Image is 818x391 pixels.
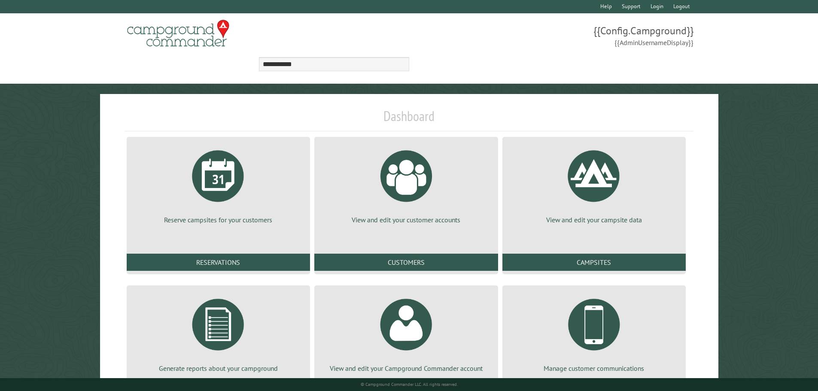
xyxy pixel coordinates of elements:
[325,364,487,373] p: View and edit your Campground Commander account
[125,108,694,131] h1: Dashboard
[409,24,694,48] span: {{Config.Campground}} {{AdminUsernameDisplay}}
[325,215,487,224] p: View and edit your customer accounts
[125,17,232,50] img: Campground Commander
[137,144,300,224] a: Reserve campsites for your customers
[361,382,458,387] small: © Campground Commander LLC. All rights reserved.
[137,292,300,373] a: Generate reports about your campground
[502,254,686,271] a: Campsites
[137,364,300,373] p: Generate reports about your campground
[325,292,487,373] a: View and edit your Campground Commander account
[513,364,675,373] p: Manage customer communications
[513,292,675,373] a: Manage customer communications
[325,144,487,224] a: View and edit your customer accounts
[127,254,310,271] a: Reservations
[513,215,675,224] p: View and edit your campsite data
[513,144,675,224] a: View and edit your campsite data
[314,254,498,271] a: Customers
[137,215,300,224] p: Reserve campsites for your customers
